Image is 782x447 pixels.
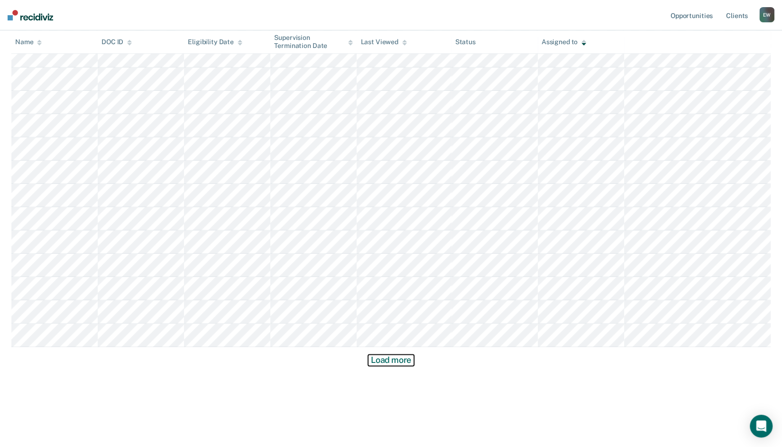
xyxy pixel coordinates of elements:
div: Supervision Termination Date [274,34,353,50]
button: Load more [368,354,414,366]
div: Name [15,38,42,46]
img: Recidiviz [8,10,53,20]
div: Assigned to [542,38,586,46]
div: Eligibility Date [188,38,242,46]
div: Last Viewed [360,38,406,46]
button: EW [759,7,774,22]
div: Open Intercom Messenger [750,415,773,437]
div: Status [455,38,476,46]
div: E W [759,7,774,22]
div: DOC ID [101,38,132,46]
